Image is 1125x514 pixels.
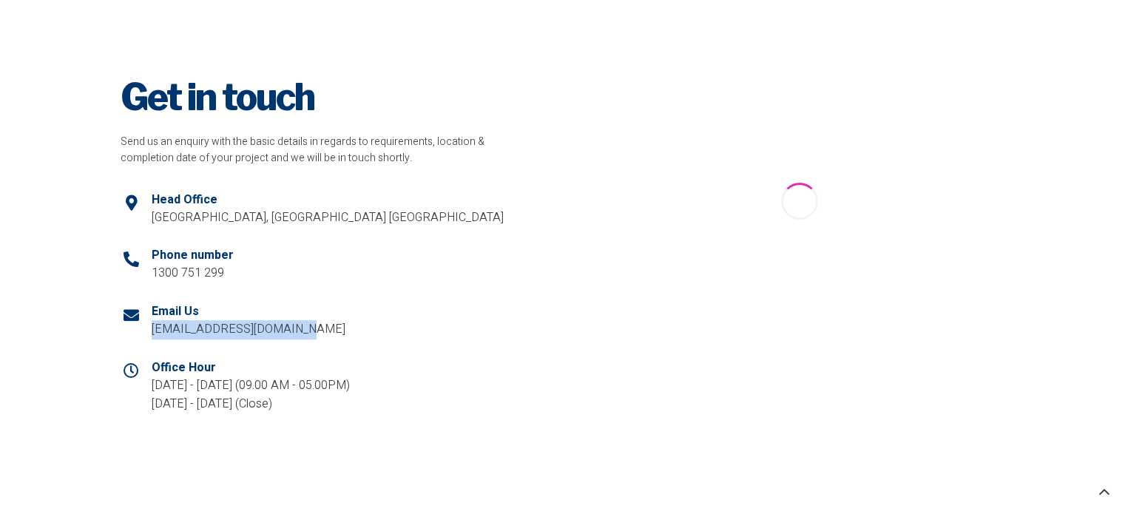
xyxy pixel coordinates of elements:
h5: Email Us [152,302,345,320]
p: Send us an enquiry with the basic details in regards to requirements, location & completion date ... [121,134,532,167]
h5: Office Hour [152,359,350,376]
p: [DATE] - [DATE] (09.00 AM - 05.00PM) [DATE] - [DATE] (Close) [152,376,350,414]
h5: Phone number [152,246,234,264]
p: 1300 751 299 [152,264,234,283]
p: [EMAIL_ADDRESS][DOMAIN_NAME] [152,320,345,339]
h2: Get in touch [121,75,532,119]
h5: Head Office [152,191,504,209]
p: [GEOGRAPHIC_DATA], [GEOGRAPHIC_DATA] [GEOGRAPHIC_DATA] [152,209,504,228]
